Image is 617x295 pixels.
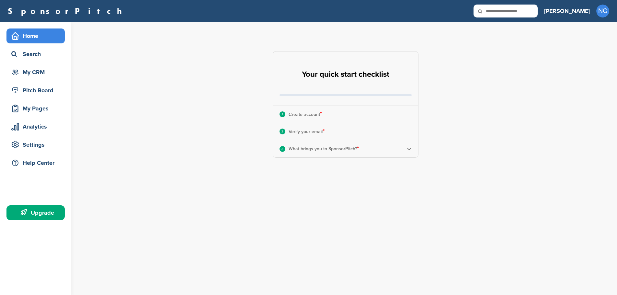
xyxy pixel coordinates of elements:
[544,6,590,16] h3: [PERSON_NAME]
[280,111,285,117] div: 1
[10,66,65,78] div: My CRM
[280,129,285,134] div: 2
[280,146,285,152] div: 3
[10,207,65,219] div: Upgrade
[10,48,65,60] div: Search
[10,157,65,169] div: Help Center
[6,47,65,62] a: Search
[6,101,65,116] a: My Pages
[10,139,65,151] div: Settings
[6,205,65,220] a: Upgrade
[289,144,359,153] p: What brings you to SponsorPitch?
[10,103,65,114] div: My Pages
[544,4,590,18] a: [PERSON_NAME]
[302,67,389,82] h2: Your quick start checklist
[6,155,65,170] a: Help Center
[6,65,65,80] a: My CRM
[8,7,126,15] a: SponsorPitch
[6,119,65,134] a: Analytics
[596,5,609,17] span: NG
[6,28,65,43] a: Home
[6,83,65,98] a: Pitch Board
[289,110,322,119] p: Create account
[10,30,65,42] div: Home
[10,85,65,96] div: Pitch Board
[407,146,412,151] img: Checklist arrow 2
[6,137,65,152] a: Settings
[10,121,65,132] div: Analytics
[289,127,325,136] p: Verify your email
